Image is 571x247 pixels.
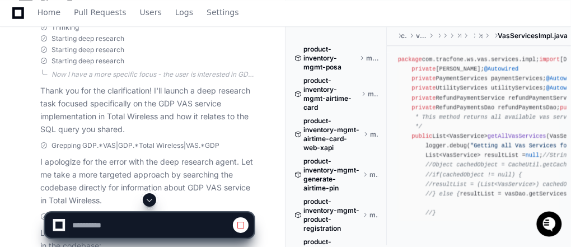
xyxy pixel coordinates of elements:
[303,76,359,112] span: product-inventory-mgmt-airtime-card
[425,190,460,197] span: //} else {
[411,75,436,82] span: private
[38,9,60,16] span: Home
[498,31,568,40] span: VasServicesImpl.java
[52,57,124,66] span: Starting deep research
[425,171,522,178] span: //if(cachedObject != null) {
[369,170,378,179] span: master
[401,31,407,40] span: core-services
[40,85,254,136] p: Thank you for the clarification! I'll launch a deep research task focused specifically on the GDP...
[40,156,254,207] p: I apologize for the error with the deep research agent. Let me take a more targeted approach by s...
[535,210,565,240] iframe: Open customer support
[11,11,34,34] img: PlayerZero
[484,66,519,72] span: @Autowired
[370,130,378,139] span: master
[38,83,184,95] div: Start new chat
[411,66,436,72] span: private
[411,85,436,91] span: private
[11,83,31,104] img: 1736555170064-99ba0984-63c1-480f-8ee9-699278ef63ed
[368,90,378,99] span: master
[303,45,357,72] span: product-inventory-mgmt-posa
[79,117,135,126] a: Powered byPylon
[366,54,378,63] span: master
[416,31,427,40] span: vas-core-services
[303,157,361,193] span: product-inventory-mgmt-generate-airtime-pin
[411,95,436,101] span: private
[11,45,204,63] div: Welcome
[52,70,254,79] div: Now I have a more specific focus - the user is interested in GDP VAS service implementation speci...
[303,116,361,152] span: product-inventory-mgmt-airtime-card-web-xapi
[539,56,560,63] span: import
[52,23,79,32] span: Thinking
[481,31,483,40] span: services
[190,87,204,100] button: Start new chat
[411,104,436,111] span: private
[111,118,135,126] span: Pylon
[38,95,146,104] div: We're offline, we'll be back soon
[52,141,219,150] span: Grepping GDP.*VAS|GDP.*Total Wireless|VAS.*GDP
[207,9,238,16] span: Settings
[52,45,124,54] span: Starting deep research
[411,133,432,139] span: public
[526,152,540,159] span: null
[175,9,193,16] span: Logs
[460,31,461,40] span: tracfone
[74,9,126,16] span: Pull Requests
[398,56,422,63] span: package
[52,34,124,43] span: Starting deep research
[140,9,162,16] span: Users
[488,133,546,139] span: getAllVasServices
